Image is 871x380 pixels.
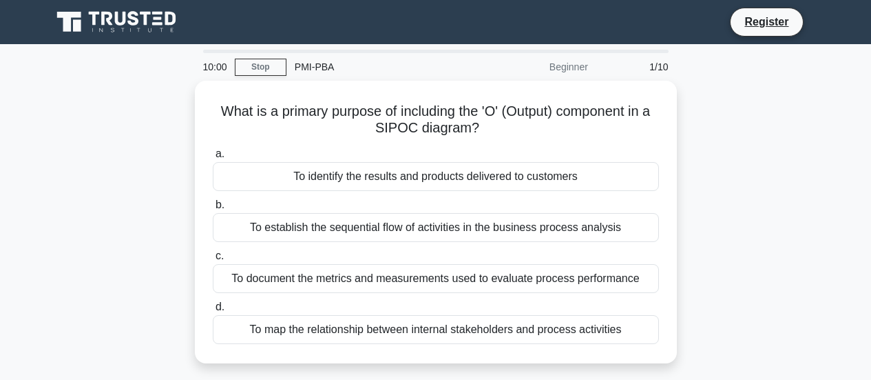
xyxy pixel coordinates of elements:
div: 10:00 [195,53,235,81]
span: a. [216,148,224,159]
div: Beginner [476,53,596,81]
span: d. [216,301,224,312]
span: b. [216,199,224,210]
a: Register [736,13,797,30]
a: Stop [235,59,286,76]
div: PMI-PBA [286,53,476,81]
h5: What is a primary purpose of including the 'O' (Output) component in a SIPOC diagram? [211,103,660,137]
div: To establish the sequential flow of activities in the business process analysis [213,213,659,242]
div: 1/10 [596,53,677,81]
span: c. [216,250,224,261]
div: To identify the results and products delivered to customers [213,162,659,191]
div: To map the relationship between internal stakeholders and process activities [213,315,659,344]
div: To document the metrics and measurements used to evaluate process performance [213,264,659,293]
